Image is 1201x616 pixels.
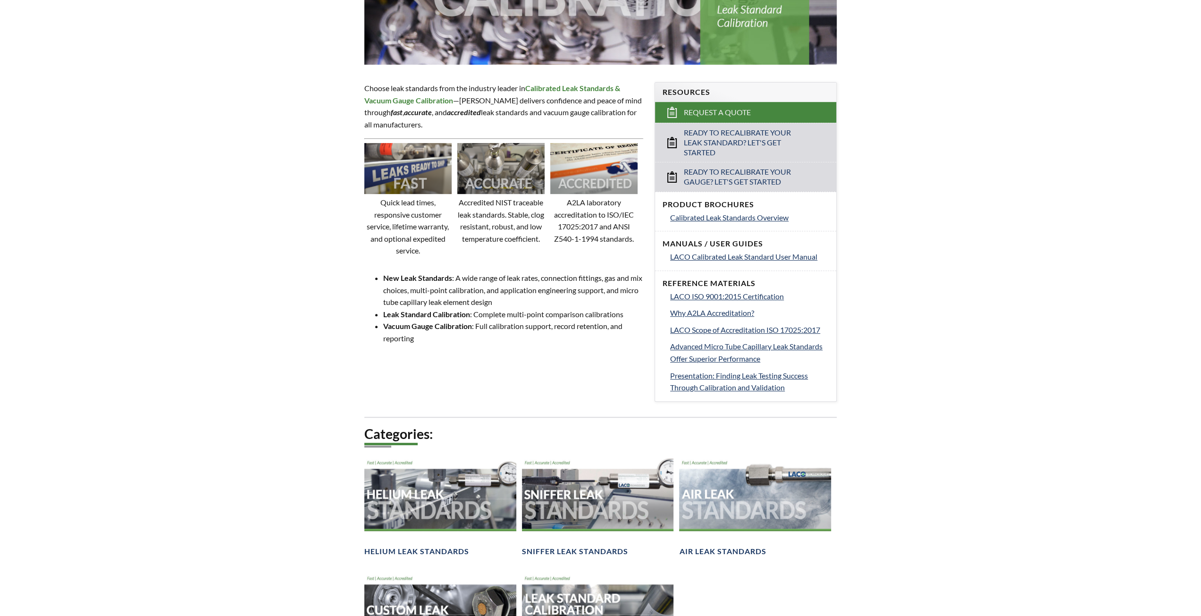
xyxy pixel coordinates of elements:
[670,307,829,319] a: Why A2LA Accreditation?
[670,292,784,301] span: LACO ISO 9001:2015 Certification
[663,87,829,97] h4: Resources
[364,547,469,557] h4: Helium Leak Standards
[670,252,817,261] span: LACO Calibrated Leak Standard User Manual
[364,143,452,194] img: Image showing the word FAST overlaid on it
[447,108,481,117] em: accredited
[684,128,811,157] span: Ready to Recalibrate Your Leak Standard? Let's Get Started
[670,213,789,222] span: Calibrated Leak Standards Overview
[670,251,829,263] a: LACO Calibrated Leak Standard User Manual
[457,196,545,245] p: Accredited NIST traceable leak standards. Stable, clog resistant, robust, and low temperature coe...
[364,84,620,105] strong: Calibrated Leak Standards & Vacuum Gauge Calibration
[670,324,829,336] a: LACO Scope of Accreditation ISO 17025:2017
[670,340,829,364] a: Advanced Micro Tube Capillary Leak Standards Offer Superior Performance
[670,370,829,394] a: Presentation: Finding Leak Testing Success Through Calibration and Validation
[670,290,829,303] a: LACO ISO 9001:2015 Certification
[364,425,837,443] h2: Categories:
[655,102,836,123] a: Request a Quote
[364,82,643,130] p: Choose leak standards from the industry leader in —[PERSON_NAME] delivers confidence and peace of...
[383,310,470,319] strong: Leak Standard Calibration
[670,308,754,317] span: Why A2LA Accreditation?
[684,108,751,118] span: Request a Quote
[670,211,829,224] a: Calibrated Leak Standards Overview
[364,456,516,557] a: Helium Leak Standards headerHelium Leak Standards
[522,547,628,557] h4: Sniffer Leak Standards
[655,123,836,162] a: Ready to Recalibrate Your Leak Standard? Let's Get Started
[655,162,836,192] a: Ready to Recalibrate Your Gauge? Let's Get Started
[391,108,403,117] em: fast
[383,272,643,308] li: : A wide range of leak rates, connection fittings, gas and mix choices, multi-point calibration, ...
[670,371,808,392] span: Presentation: Finding Leak Testing Success Through Calibration and Validation
[663,239,829,249] h4: Manuals / User Guides
[404,108,432,117] strong: accurate
[383,320,643,344] li: : Full calibration support, record retention, and reporting
[522,456,674,557] a: Sniffer Leak Standards headerSniffer Leak Standards
[670,325,820,334] span: LACO Scope of Accreditation ISO 17025:2017
[383,273,452,282] strong: New Leak Standards
[550,143,638,194] img: Image showing the word ACCREDITED overlaid on it
[679,456,831,557] a: Air Leak Standards headerAir Leak Standards
[457,143,545,194] img: Image showing the word ACCURATE overlaid on it
[679,547,766,557] h4: Air Leak Standards
[383,321,472,330] strong: Vacuum Gauge Calibration
[670,342,823,363] span: Advanced Micro Tube Capillary Leak Standards Offer Superior Performance
[383,308,643,321] li: : Complete multi-point comparison calibrations
[364,196,452,257] p: Quick lead times, responsive customer service, lifetime warranty, and optional expedited service.
[550,196,638,245] p: A2LA laboratory accreditation to ISO/IEC 17025:2017 and ANSI Z540-1-1994 standards.
[663,200,829,210] h4: Product Brochures
[663,278,829,288] h4: Reference Materials
[684,167,811,187] span: Ready to Recalibrate Your Gauge? Let's Get Started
